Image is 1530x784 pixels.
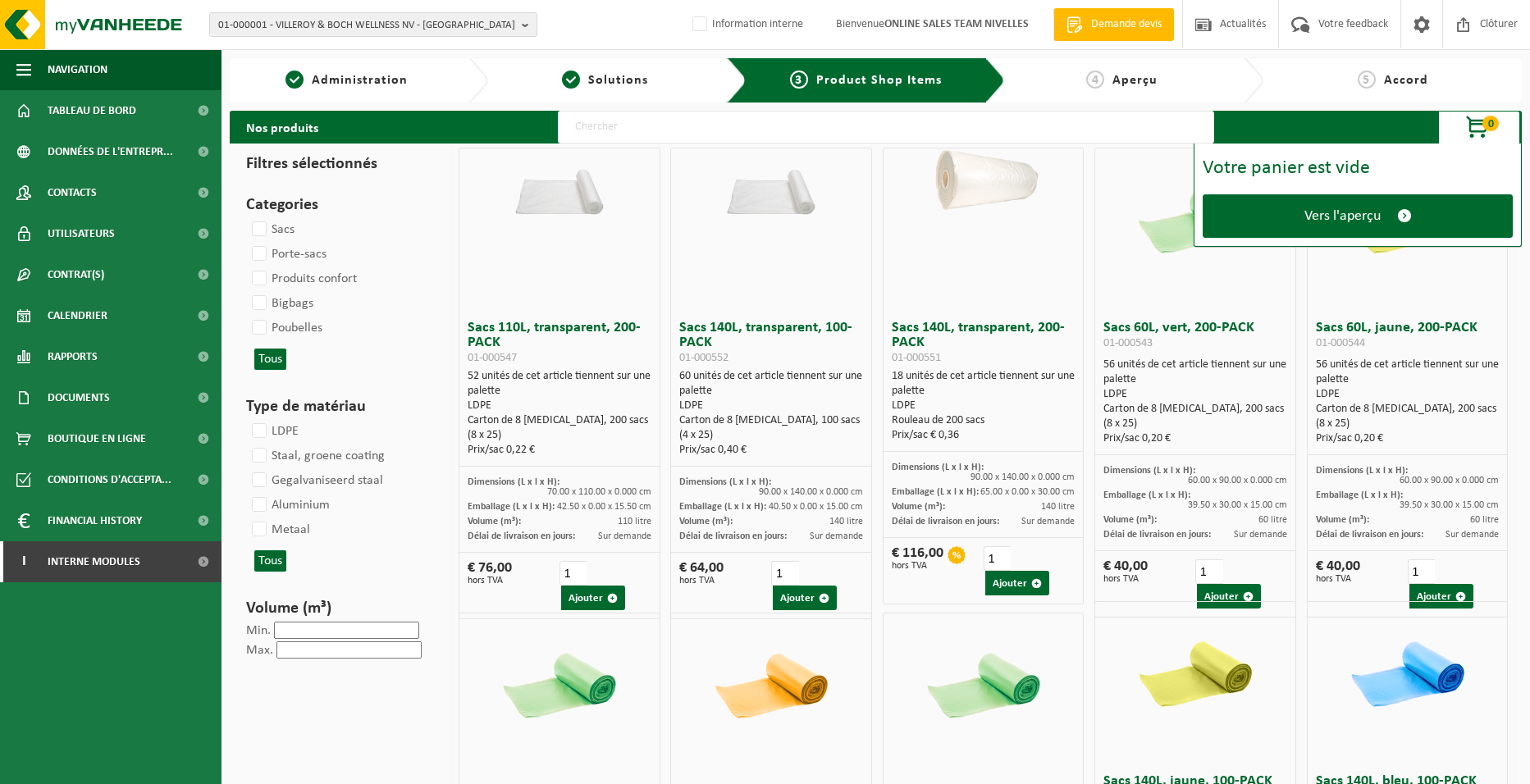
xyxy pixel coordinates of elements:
[773,586,837,610] button: Ajouter
[561,586,625,610] button: Ajouter
[496,71,714,90] a: 2Solutions
[246,152,428,176] h3: Filtres sélectionnés
[468,517,521,526] span: Volume (m³):
[1316,402,1500,431] div: Carton de 8 [MEDICAL_DATA], 200 sacs (8 x 25)
[246,193,428,217] h3: Categories
[48,500,142,541] span: Financial History
[1103,431,1287,446] div: Prix/sac 0,20 €
[884,18,1029,30] strong: ONLINE SALES TEAM NIVELLES
[468,321,651,365] h3: Sacs 110L, transparent, 200-PACK
[562,71,580,89] span: 2
[1338,602,1477,741] img: 01-000555
[1384,74,1428,87] span: Accord
[48,377,110,418] span: Documents
[246,596,428,621] h3: Volume (m³)
[1258,515,1287,525] span: 60 litre
[468,352,517,364] span: 01-000547
[1103,466,1195,476] span: Dimensions (L x l x H):
[230,111,335,144] h2: Nos produits
[679,352,728,364] span: 01-000552
[1316,358,1500,446] div: 56 unités de cet article tiennent sur une palette
[984,546,1012,571] input: 1
[468,531,575,541] span: Délai de livraison en jours:
[1234,530,1287,540] span: Sur demande
[1013,71,1231,90] a: 4Aperçu
[1188,500,1287,510] span: 39.50 x 30.00 x 15.00 cm
[810,531,863,541] span: Sur demande
[557,502,651,512] span: 42.50 x 0.00 x 15.50 cm
[246,624,271,637] label: Min.
[892,561,943,571] span: hors TVA
[48,295,107,336] span: Calendrier
[48,459,171,500] span: Conditions d'accepta...
[1053,8,1174,41] a: Demande devis
[618,517,651,526] span: 110 litre
[1304,207,1381,225] span: Vers l'aperçu
[249,291,313,316] label: Bigbags
[689,12,803,37] label: Information interne
[679,576,724,586] span: hors TVA
[1203,158,1513,178] div: Votre panier est vide
[547,487,651,497] span: 70.00 x 110.00 x 0.000 cm
[16,541,31,582] span: I
[249,444,385,468] label: Staal, groene coating
[1400,476,1499,485] span: 60.00 x 90.00 x 0.000 cm
[254,349,286,370] button: Tous
[1103,387,1287,402] div: LDPE
[598,531,651,541] span: Sur demande
[312,74,408,87] span: Administration
[701,613,841,753] img: 01-000549
[1103,402,1287,431] div: Carton de 8 [MEDICAL_DATA], 200 sacs (8 x 25)
[588,74,648,87] span: Solutions
[1316,387,1500,402] div: LDPE
[1316,515,1369,525] span: Volume (m³):
[1316,559,1360,584] div: € 40,00
[48,213,115,254] span: Utilisateurs
[490,148,629,218] img: 01-000547
[679,443,863,458] div: Prix/sac 0,40 €
[249,217,295,242] label: Sacs
[1103,574,1148,584] span: hors TVA
[48,90,136,131] span: Tableau de bord
[468,413,651,443] div: Carton de 8 [MEDICAL_DATA], 200 sacs (8 x 25)
[558,111,1214,144] input: Chercher
[679,531,787,541] span: Délai de livraison en jours:
[468,561,512,586] div: € 76,00
[1358,71,1376,89] span: 5
[254,550,286,572] button: Tous
[679,517,733,526] span: Volume (m³):
[679,369,863,458] div: 60 unités de cet article tiennent sur une palette
[218,13,515,38] span: 01-000001 - VILLEROY & BOCH WELLNESS NV - [GEOGRAPHIC_DATA]
[249,517,310,542] label: Metaal
[468,477,559,487] span: Dimensions (L x l x H):
[829,517,863,526] span: 140 litre
[679,561,724,586] div: € 64,00
[1041,502,1075,512] span: 140 litre
[679,399,863,413] div: LDPE
[679,477,771,487] span: Dimensions (L x l x H):
[971,472,1075,482] span: 90.00 x 140.00 x 0.000 cm
[1103,337,1153,349] span: 01-000543
[246,644,273,657] label: Max.
[790,71,808,89] span: 3
[892,517,999,526] span: Délai de livraison en jours:
[892,546,943,571] div: € 116,00
[771,561,799,586] input: 1
[48,254,104,295] span: Contrat(s)
[1087,16,1166,33] span: Demande devis
[679,321,863,365] h3: Sacs 140L, transparent, 100-PACK
[1438,111,1520,144] button: 0
[48,541,140,582] span: Interne modules
[1316,321,1500,353] h3: Sacs 60L, jaune, 200-PACK
[249,242,327,267] label: Porte-sacs
[468,576,512,586] span: hors TVA
[1103,321,1287,353] h3: Sacs 60L, vert, 200-PACK
[892,369,1076,443] div: 18 unités de cet article tiennent sur une palette
[209,12,537,37] button: 01-000001 - VILLEROY & BOCH WELLNESS NV - [GEOGRAPHIC_DATA]
[892,487,979,497] span: Emballage (L x l x H):
[1103,515,1157,525] span: Volume (m³):
[679,413,863,443] div: Carton de 8 [MEDICAL_DATA], 100 sacs (4 x 25)
[1103,358,1287,446] div: 56 unités de cet article tiennent sur une palette
[1103,490,1190,500] span: Emballage (L x l x H):
[892,399,1076,413] div: LDPE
